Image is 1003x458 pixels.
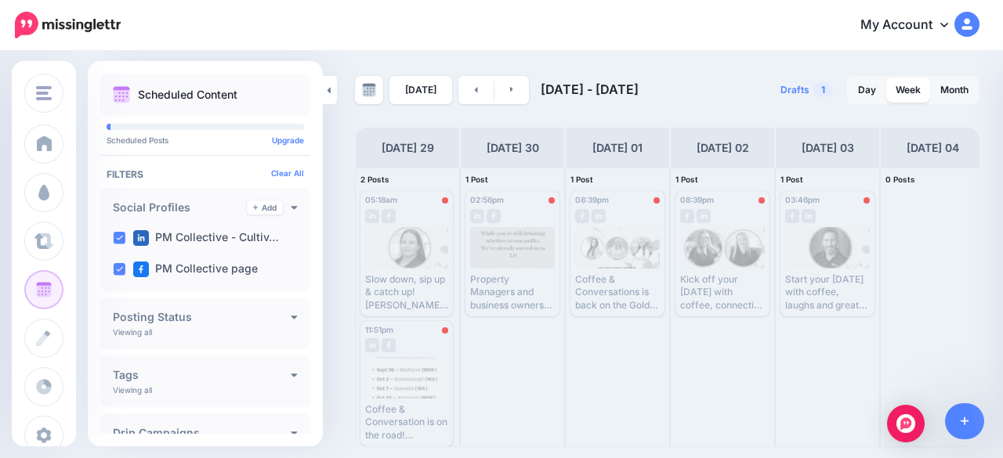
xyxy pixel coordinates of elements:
img: facebook-grey-square.png [382,338,396,352]
span: 2 Posts [360,175,389,184]
div: Slow down, sip up & catch up! [PERSON_NAME] from Zebra Property Management for a morning of coffe... [365,273,448,312]
img: facebook-grey-square.png [680,209,694,223]
span: 1 Post [675,175,698,184]
p: Viewing all [113,327,152,337]
div: Kick off your [DATE] with coffee, connection & good chats! [PERSON_NAME] & [PERSON_NAME] from Pro... [680,273,765,312]
span: 1 Post [570,175,593,184]
h4: Tags [113,370,291,380]
img: linkedin-grey-square.png [470,209,484,223]
h4: Social Profiles [113,202,247,213]
span: 1 Post [465,175,488,184]
span: [DATE] - [DATE] [541,81,639,97]
img: linkedin-square.png [133,230,149,246]
img: linkedin-grey-square.png [365,338,379,352]
p: Scheduled Posts [107,136,304,144]
span: 1 [813,82,833,97]
h4: [DATE] 04 [907,139,959,157]
a: Clear All [271,168,304,178]
p: Scheduled Content [138,89,237,100]
a: Add [247,200,283,215]
img: calendar.png [113,86,130,103]
img: facebook-grey-square.png [382,209,396,223]
span: 11:51pm [365,325,393,334]
img: calendar-grey-darker.png [362,83,376,97]
span: 1 Post [780,175,803,184]
h4: [DATE] 02 [697,139,749,157]
span: 08:39pm [680,195,714,204]
img: facebook-square.png [133,261,149,277]
div: Start your [DATE] with coffee, laughs and great company joined by [PERSON_NAME] from The Rent Rol... [785,273,870,312]
img: linkedin-grey-square.png [365,209,379,223]
span: 08:39pm [575,195,609,204]
div: Coffee & Conversations is back on the Gold Coast! Join [PERSON_NAME], [PERSON_NAME] & [PERSON_NAM... [575,273,660,312]
h4: [DATE] 30 [487,139,539,157]
div: Property Managers and business owners, Investor Audits are the single biggest retention tool in t... [470,273,555,312]
p: Viewing all [113,385,152,395]
h4: [DATE] 29 [382,139,434,157]
h4: Filters [107,168,304,180]
span: 05:18am [365,195,397,204]
span: 02:56pm [470,195,504,204]
div: Coffee & Conversation is on the road! We’re bringing good chats, great company, and warm brews ac... [365,403,448,442]
div: Open Intercom Messenger [887,405,925,442]
a: Upgrade [272,135,304,145]
span: 0 Posts [885,175,915,184]
a: Week [886,78,930,103]
img: linkedin-grey-square.png [592,209,606,223]
span: Drafts [780,85,809,95]
label: PM Collective page [133,261,258,277]
h4: Drip Campaigns [113,427,291,438]
img: linkedin-grey-square.png [697,209,711,223]
img: linkedin-grey-square.png [802,209,816,223]
h4: [DATE] 03 [802,139,854,157]
img: Missinglettr [15,12,121,38]
a: Month [931,78,978,103]
a: My Account [845,6,979,45]
h4: Posting Status [113,312,291,323]
a: Day [849,78,885,103]
h4: [DATE] 01 [592,139,643,157]
img: facebook-grey-square.png [487,209,501,223]
img: facebook-grey-square.png [785,209,799,223]
img: facebook-grey-square.png [575,209,589,223]
a: Drafts1 [771,76,842,104]
label: PM Collective - Cultiv… [133,230,279,246]
a: [DATE] [389,76,452,104]
span: 03:46pm [785,195,820,204]
img: menu.png [36,86,52,100]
